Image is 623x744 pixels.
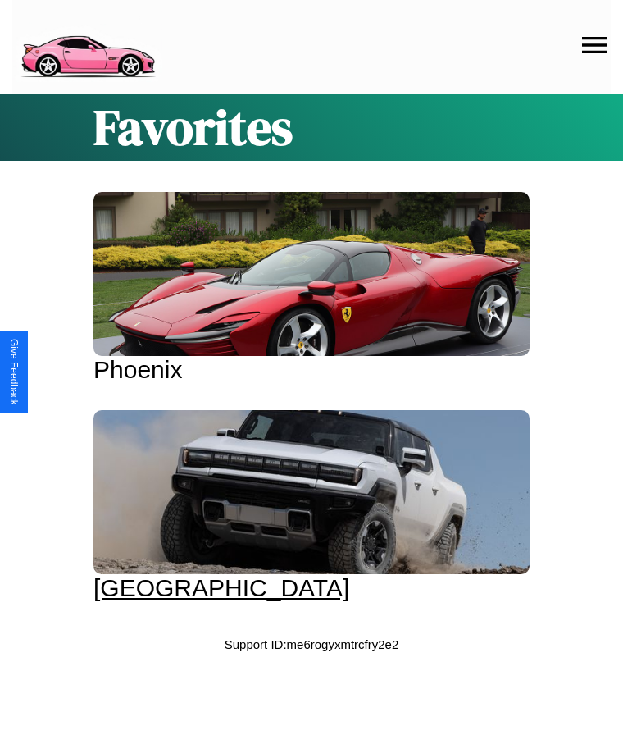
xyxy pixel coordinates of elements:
[93,574,530,602] div: [GEOGRAPHIC_DATA]
[93,356,530,384] div: Phoenix
[12,8,162,82] img: logo
[93,94,530,161] h1: Favorites
[8,339,20,405] div: Give Feedback
[225,633,399,655] p: Support ID: me6rogyxmtrcfry2e2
